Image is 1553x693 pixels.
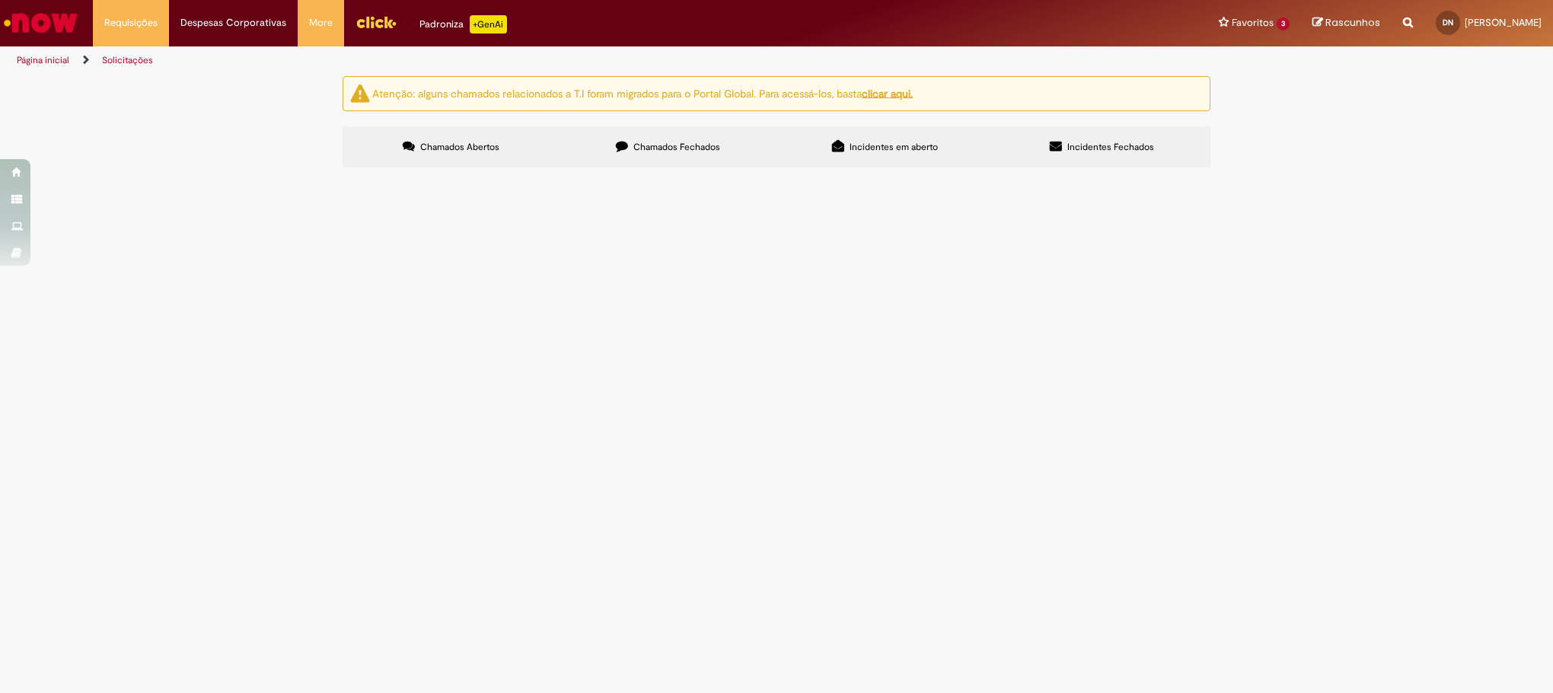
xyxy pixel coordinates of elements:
[419,15,507,34] div: Padroniza
[2,8,80,38] img: ServiceNow
[1312,16,1380,30] a: Rascunhos
[470,15,507,34] p: +GenAi
[1325,15,1380,30] span: Rascunhos
[1232,15,1274,30] span: Favoritos
[1465,16,1542,29] span: [PERSON_NAME]
[850,141,938,153] span: Incidentes em aberto
[1067,141,1154,153] span: Incidentes Fechados
[17,54,69,66] a: Página inicial
[633,141,720,153] span: Chamados Fechados
[420,141,499,153] span: Chamados Abertos
[11,46,1024,75] ul: Trilhas de página
[180,15,286,30] span: Despesas Corporativas
[862,86,913,100] a: clicar aqui.
[309,15,333,30] span: More
[102,54,153,66] a: Solicitações
[104,15,158,30] span: Requisições
[1443,18,1453,27] span: DN
[1277,18,1290,30] span: 3
[356,11,397,34] img: click_logo_yellow_360x200.png
[372,86,913,100] ng-bind-html: Atenção: alguns chamados relacionados a T.I foram migrados para o Portal Global. Para acessá-los,...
